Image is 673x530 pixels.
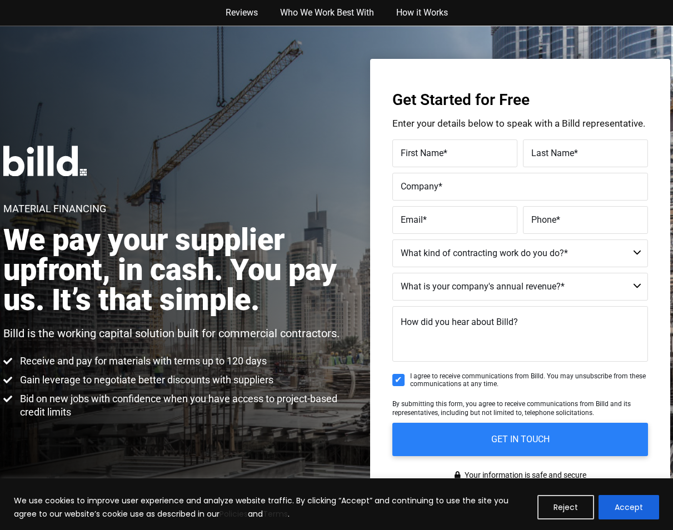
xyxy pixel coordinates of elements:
[3,225,349,315] h2: We pay your supplier upfront, in cash. You pay us. It’s that simple.
[537,495,594,519] button: Reject
[392,92,648,108] h3: Get Started for Free
[17,354,267,368] span: Receive and pay for materials with terms up to 120 days
[462,467,586,483] span: Your information is safe and secure
[401,181,438,192] span: Company
[263,508,288,519] a: Terms
[531,214,556,225] span: Phone
[392,400,631,417] span: By submitting this form, you agree to receive communications from Billd and its representatives, ...
[17,392,349,419] span: Bid on new jobs with confidence when you have access to project-based credit limits
[401,148,443,158] span: First Name
[3,326,340,341] p: Billd is the working capital solution built for commercial contractors.
[531,148,574,158] span: Last Name
[392,423,648,456] input: GET IN TOUCH
[17,373,273,387] span: Gain leverage to negotiate better discounts with suppliers
[599,495,659,519] button: Accept
[392,119,648,128] p: Enter your details below to speak with a Billd representative.
[14,494,529,521] p: We use cookies to improve user experience and analyze website traffic. By clicking “Accept” and c...
[401,214,423,225] span: Email
[220,508,248,519] a: Policies
[410,372,648,388] span: I agree to receive communications from Billd. You may unsubscribe from these communications at an...
[392,374,405,386] input: I agree to receive communications from Billd. You may unsubscribe from these communications at an...
[401,317,518,327] span: How did you hear about Billd?
[3,204,106,214] h1: Material Financing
